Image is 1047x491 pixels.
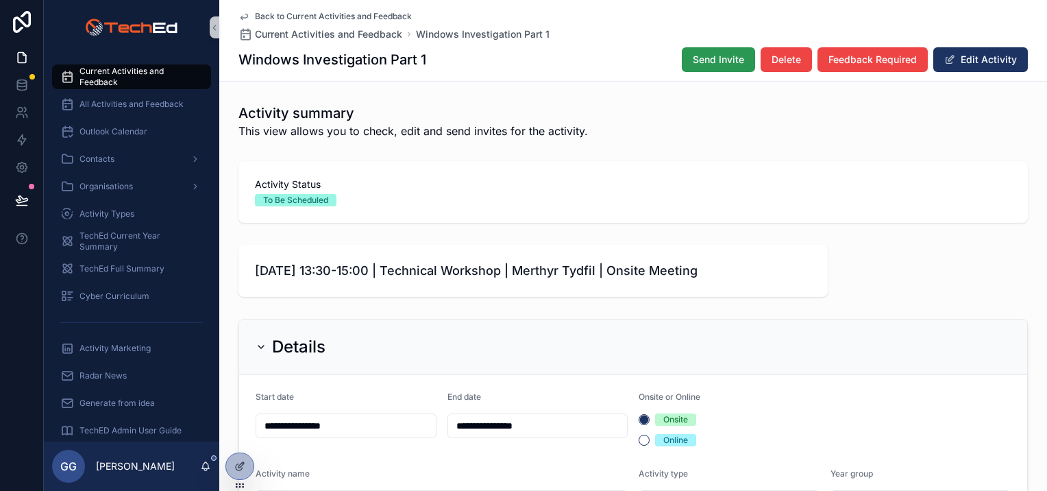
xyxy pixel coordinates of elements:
button: Send Invite [682,47,755,72]
span: Activity Marketing [79,343,151,354]
span: Cyber Curriculum [79,291,149,302]
a: Contacts [52,147,211,171]
span: TechED Admin User Guide [79,425,182,436]
a: TechEd Current Year Summary [52,229,211,254]
a: Activity Marketing [52,336,211,361]
div: To Be Scheduled [263,194,328,206]
span: Delete [772,53,801,67]
a: Current Activities and Feedback [52,64,211,89]
span: Start date [256,392,294,402]
button: Feedback Required [817,47,928,72]
a: Generate from idea [52,391,211,416]
a: Windows Investigation Part 1 [416,27,550,41]
a: Organisations [52,174,211,199]
span: This view allows you to check, edit and send invites for the activity. [238,123,588,139]
button: Edit Activity [933,47,1028,72]
div: Onsite [663,414,688,426]
h1: Windows Investigation Part 1 [238,50,426,69]
a: All Activities and Feedback [52,92,211,117]
span: End date [447,392,481,402]
span: Generate from idea [79,398,155,409]
span: Activity type [639,468,688,479]
span: Activity Types [79,208,134,219]
span: Current Activities and Feedback [255,27,402,41]
span: Feedback Required [828,53,917,67]
p: [PERSON_NAME] [96,459,175,473]
a: Outlook Calendar [52,119,211,144]
a: Radar News [52,363,211,388]
button: Delete [761,47,812,72]
img: App logo [85,16,177,38]
span: Year group [830,468,873,479]
span: Activity name [256,468,310,479]
a: Current Activities and Feedback [238,27,402,41]
h1: Activity summary [238,104,588,123]
span: Current Activities and Feedback [79,66,197,88]
a: Cyber Curriculum [52,284,211,309]
span: TechEd Full Summary [79,263,164,274]
span: Contacts [79,154,114,165]
span: GG [60,458,77,475]
span: [DATE] 13:30-15:00 | Technical Workshop | Merthyr Tydfil | Onsite Meeting [255,261,811,280]
a: TechED Admin User Guide [52,418,211,443]
span: Organisations [79,181,133,192]
span: TechEd Current Year Summary [79,230,197,252]
span: Send Invite [693,53,744,67]
span: Onsite or Online [639,392,700,402]
a: Back to Current Activities and Feedback [238,11,412,22]
span: Back to Current Activities and Feedback [255,11,412,22]
span: Outlook Calendar [79,126,147,137]
h2: Details [272,336,325,358]
a: TechEd Full Summary [52,256,211,281]
div: scrollable content [44,55,219,442]
a: Activity Types [52,202,211,226]
span: Activity Status [255,178,1011,191]
span: All Activities and Feedback [79,99,184,110]
div: Online [663,434,688,446]
span: Radar News [79,370,127,381]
